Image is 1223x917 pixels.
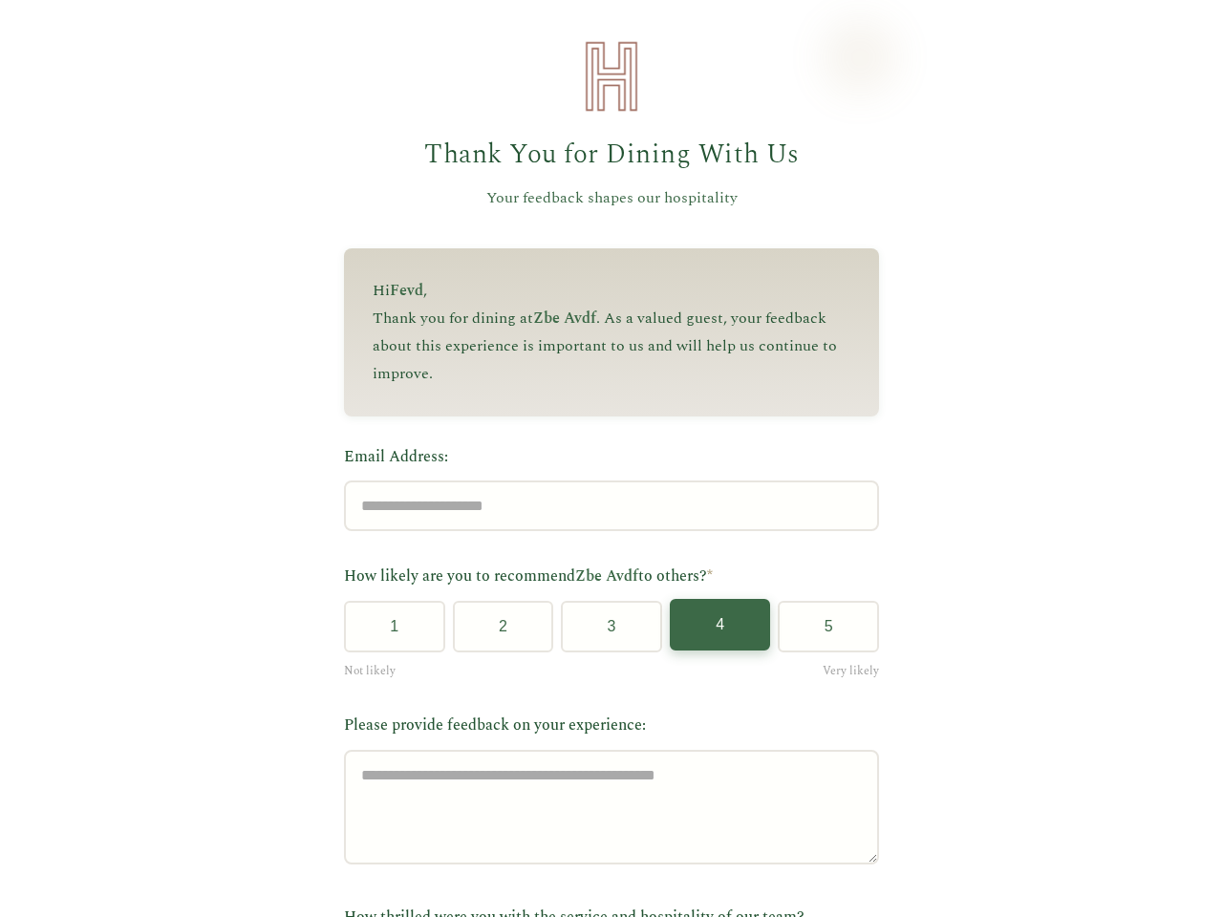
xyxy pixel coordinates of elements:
button: 1 [344,601,445,652]
span: Fevd [390,279,423,302]
button: 4 [670,599,771,650]
label: How likely are you to recommend to others? [344,565,879,589]
button: 2 [453,601,554,652]
span: Zbe Avdf [575,565,638,587]
button: 3 [561,601,662,652]
h1: Thank You for Dining With Us [344,134,879,177]
label: Email Address: [344,445,879,470]
p: Hi , [373,277,850,305]
span: Not likely [344,662,396,680]
button: 5 [778,601,879,652]
p: Your feedback shapes our hospitality [344,186,879,211]
span: Zbe Avdf [533,307,596,330]
span: Very likely [823,662,879,680]
label: Please provide feedback on your experience: [344,714,879,738]
p: Thank you for dining at . As a valued guest, your feedback about this experience is important to ... [373,305,850,387]
img: Heirloom Hospitality Logo [573,38,650,115]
